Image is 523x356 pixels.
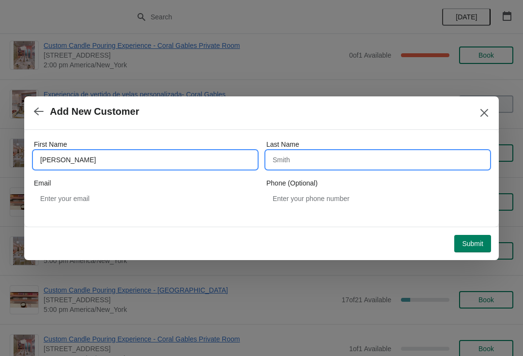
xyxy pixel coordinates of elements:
[34,151,257,169] input: John
[34,190,257,207] input: Enter your email
[476,104,493,122] button: Close
[266,190,489,207] input: Enter your phone number
[50,106,139,117] h2: Add New Customer
[34,139,67,149] label: First Name
[266,178,318,188] label: Phone (Optional)
[34,178,51,188] label: Email
[266,139,299,149] label: Last Name
[462,240,483,248] span: Submit
[454,235,491,252] button: Submit
[266,151,489,169] input: Smith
